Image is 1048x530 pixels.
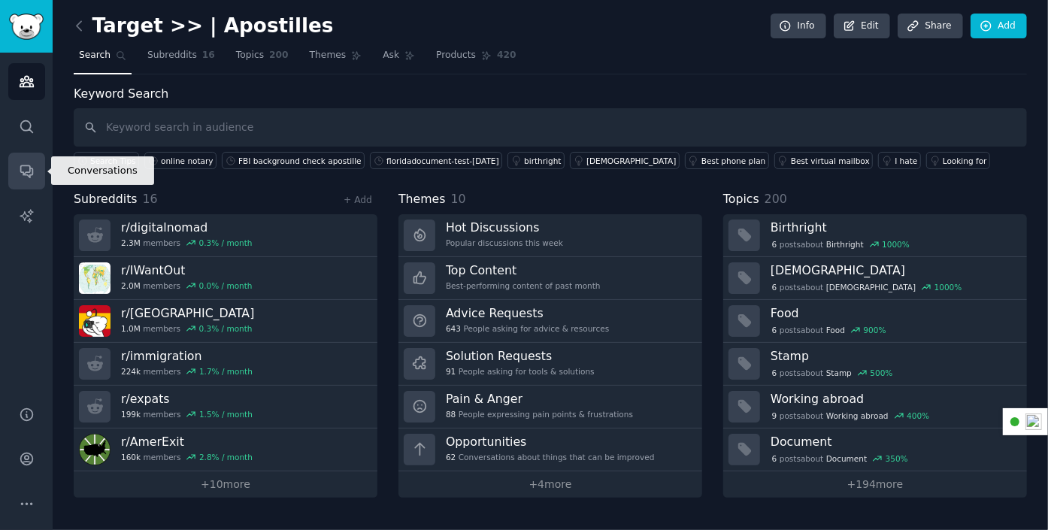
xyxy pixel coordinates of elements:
span: Subreddits [147,49,197,62]
h3: Stamp [771,348,1016,364]
a: floridadocument-test-[DATE] [370,152,502,169]
div: People expressing pain points & frustrations [446,409,633,419]
div: I hate [895,156,917,166]
div: post s about [771,366,894,380]
div: Conversations about things that can be improved [446,452,655,462]
div: members [121,280,253,291]
h3: Opportunities [446,434,655,450]
a: Looking for [926,152,990,169]
div: Popular discussions this week [446,238,563,248]
a: r/immigration224kmembers1.7% / month [74,343,377,386]
span: 91 [446,366,456,377]
a: r/AmerExit160kmembers2.8% / month [74,429,377,471]
h3: r/ [GEOGRAPHIC_DATA] [121,305,254,321]
a: birthright [507,152,565,169]
img: spain [79,305,111,337]
div: 1000 % [934,282,962,292]
h3: Hot Discussions [446,220,563,235]
a: FBI background check apostille [222,152,365,169]
span: 6 [772,325,777,335]
div: members [121,409,253,419]
a: Add [971,14,1027,39]
a: + Add [344,195,372,205]
h2: Target >> | Apostilles [74,14,334,38]
h3: Birthright [771,220,1016,235]
a: Themes [304,44,368,74]
div: post s about [771,238,911,251]
div: Best virtual mailbox [791,156,870,166]
a: r/IWantOut2.0Mmembers0.0% / month [74,257,377,300]
div: birthright [524,156,561,166]
h3: r/ AmerExit [121,434,253,450]
a: +4more [398,471,702,498]
div: [DEMOGRAPHIC_DATA] [586,156,676,166]
img: IWantOut [79,262,111,294]
a: r/[GEOGRAPHIC_DATA]1.0Mmembers0.3% / month [74,300,377,343]
h3: Solution Requests [446,348,595,364]
div: members [121,366,253,377]
span: Topics [236,49,264,62]
span: 420 [497,49,516,62]
span: Search [79,49,111,62]
div: floridadocument-test-[DATE] [386,156,499,166]
span: 62 [446,452,456,462]
div: FBI background check apostille [238,156,362,166]
div: 1.5 % / month [199,409,253,419]
span: Themes [310,49,347,62]
a: r/expats199kmembers1.5% / month [74,386,377,429]
span: 2.3M [121,238,141,248]
span: Working abroad [826,410,889,421]
span: 6 [772,453,777,464]
span: 1.0M [121,323,141,334]
a: Share [898,14,962,39]
span: 16 [202,49,215,62]
span: 6 [772,282,777,292]
button: Search Tips [74,152,139,169]
a: Birthright6postsaboutBirthright1000% [723,214,1027,257]
h3: Top Content [446,262,601,278]
span: 6 [772,239,777,250]
a: Edit [834,14,890,39]
span: 2.0M [121,280,141,291]
input: Keyword search in audience [74,108,1027,147]
img: AmerExit [79,434,111,465]
div: post s about [771,452,910,465]
div: post s about [771,280,963,294]
div: 2.8 % / month [199,452,253,462]
div: members [121,238,253,248]
span: 643 [446,323,461,334]
a: Topics200 [231,44,294,74]
h3: Working abroad [771,391,1016,407]
span: 16 [143,192,158,206]
div: Looking for [943,156,987,166]
div: Best phone plan [701,156,765,166]
div: Best-performing content of past month [446,280,601,291]
div: People asking for tools & solutions [446,366,595,377]
a: Ask [377,44,420,74]
a: [DEMOGRAPHIC_DATA] [570,152,680,169]
label: Keyword Search [74,86,168,101]
span: 160k [121,452,141,462]
div: 500 % [871,368,893,378]
span: 200 [269,49,289,62]
span: Ask [383,49,399,62]
div: 1000 % [882,239,910,250]
span: 199k [121,409,141,419]
span: 224k [121,366,141,377]
div: members [121,452,253,462]
div: 0.0 % / month [199,280,253,291]
span: Stamp [826,368,852,378]
a: Info [771,14,826,39]
a: +194more [723,471,1027,498]
div: 350 % [886,453,908,464]
div: 0.3 % / month [199,238,253,248]
a: Food6postsaboutFood900% [723,300,1027,343]
span: 6 [772,368,777,378]
img: GummySearch logo [9,14,44,40]
div: People asking for advice & resources [446,323,609,334]
a: Stamp6postsaboutStamp500% [723,343,1027,386]
div: post s about [771,323,887,337]
div: online notary [161,156,214,166]
h3: r/ IWantOut [121,262,253,278]
a: Working abroad9postsaboutWorking abroad400% [723,386,1027,429]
